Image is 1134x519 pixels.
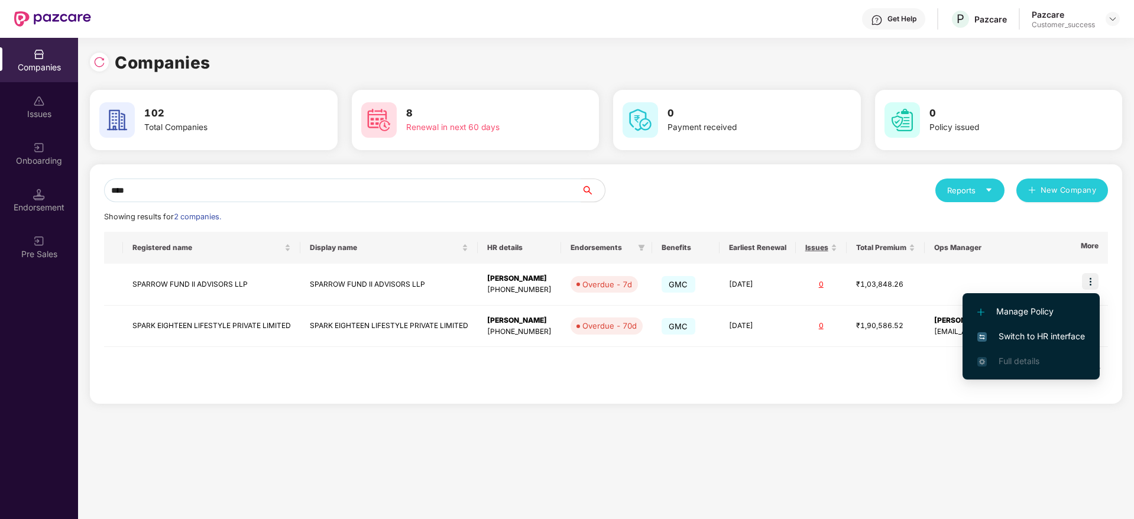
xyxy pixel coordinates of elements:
[934,326,1115,338] div: [EMAIL_ADDRESS][PERSON_NAME][DOMAIN_NAME]
[1016,179,1108,202] button: plusNew Company
[977,330,1085,343] span: Switch to HR interface
[406,121,555,134] div: Renewal in next 60 days
[93,56,105,68] img: svg+xml;base64,PHN2ZyBpZD0iUmVsb2FkLTMyeDMyIiB4bWxucz0iaHR0cDovL3d3dy53My5vcmcvMjAwMC9zdmciIHdpZH...
[977,332,987,342] img: svg+xml;base64,PHN2ZyB4bWxucz0iaHR0cDovL3d3dy53My5vcmcvMjAwMC9zdmciIHdpZHRoPSIxNiIgaGVpZ2h0PSIxNi...
[887,14,916,24] div: Get Help
[796,232,847,264] th: Issues
[14,11,91,27] img: New Pazcare Logo
[977,357,987,366] img: svg+xml;base64,PHN2ZyB4bWxucz0iaHR0cDovL3d3dy53My5vcmcvMjAwMC9zdmciIHdpZHRoPSIxNi4zNjMiIGhlaWdodD...
[123,232,300,264] th: Registered name
[487,326,552,338] div: [PHONE_NUMBER]
[871,14,883,26] img: svg+xml;base64,PHN2ZyBpZD0iSGVscC0zMngzMiIgeG1sbnM9Imh0dHA6Ly93d3cudzMub3JnLzIwMDAvc3ZnIiB3aWR0aD...
[1032,9,1095,20] div: Pazcare
[652,232,720,264] th: Benefits
[144,121,293,134] div: Total Companies
[638,244,645,251] span: filter
[847,232,925,264] th: Total Premium
[985,186,993,194] span: caret-down
[33,235,45,247] img: svg+xml;base64,PHN2ZyB3aWR0aD0iMjAiIGhlaWdodD0iMjAiIHZpZXdCb3g9IjAgMCAyMCAyMCIgZmlsbD0ibm9uZSIgeG...
[805,320,837,332] div: 0
[104,212,221,221] span: Showing results for
[805,243,828,252] span: Issues
[1108,14,1117,24] img: svg+xml;base64,PHN2ZyBpZD0iRHJvcGRvd24tMzJ4MzIiIHhtbG5zPSJodHRwOi8vd3d3LnczLm9yZy8yMDAwL3N2ZyIgd2...
[1032,20,1095,30] div: Customer_success
[300,306,478,348] td: SPARK EIGHTEEN LIFESTYLE PRIVATE LIMITED
[999,356,1039,366] span: Full details
[33,142,45,154] img: svg+xml;base64,PHN2ZyB3aWR0aD0iMjAiIGhlaWdodD0iMjAiIHZpZXdCb3g9IjAgMCAyMCAyMCIgZmlsbD0ibm9uZSIgeG...
[99,102,135,138] img: svg+xml;base64,PHN2ZyB4bWxucz0iaHR0cDovL3d3dy53My5vcmcvMjAwMC9zdmciIHdpZHRoPSI2MCIgaGVpZ2h0PSI2MC...
[934,315,1115,326] div: [PERSON_NAME]
[720,306,796,348] td: [DATE]
[856,320,915,332] div: ₹1,90,586.52
[947,184,993,196] div: Reports
[406,106,555,121] h3: 8
[487,315,552,326] div: [PERSON_NAME]
[929,121,1078,134] div: Policy issued
[571,243,633,252] span: Endorsements
[1028,186,1036,196] span: plus
[668,121,817,134] div: Payment received
[1082,273,1099,290] img: icon
[623,102,658,138] img: svg+xml;base64,PHN2ZyB4bWxucz0iaHR0cDovL3d3dy53My5vcmcvMjAwMC9zdmciIHdpZHRoPSI2MCIgaGVpZ2h0PSI2MC...
[581,179,605,202] button: search
[856,243,906,252] span: Total Premium
[144,106,293,121] h3: 102
[720,232,796,264] th: Earliest Renewal
[934,243,1106,252] span: Ops Manager
[132,243,282,252] span: Registered name
[300,264,478,306] td: SPARROW FUND II ADVISORS LLP
[123,306,300,348] td: SPARK EIGHTEEN LIFESTYLE PRIVATE LIMITED
[636,241,647,255] span: filter
[33,95,45,107] img: svg+xml;base64,PHN2ZyBpZD0iSXNzdWVzX2Rpc2FibGVkIiB4bWxucz0iaHR0cDovL3d3dy53My5vcmcvMjAwMC9zdmciIH...
[581,186,605,195] span: search
[361,102,397,138] img: svg+xml;base64,PHN2ZyB4bWxucz0iaHR0cDovL3d3dy53My5vcmcvMjAwMC9zdmciIHdpZHRoPSI2MCIgaGVpZ2h0PSI2MC...
[662,276,695,293] span: GMC
[115,50,210,76] h1: Companies
[300,232,478,264] th: Display name
[957,12,964,26] span: P
[123,264,300,306] td: SPARROW FUND II ADVISORS LLP
[582,320,637,332] div: Overdue - 70d
[582,278,632,290] div: Overdue - 7d
[668,106,817,121] h3: 0
[977,309,984,316] img: svg+xml;base64,PHN2ZyB4bWxucz0iaHR0cDovL3d3dy53My5vcmcvMjAwMC9zdmciIHdpZHRoPSIxMi4yMDEiIGhlaWdodD...
[174,212,221,221] span: 2 companies.
[478,232,561,264] th: HR details
[856,279,915,290] div: ₹1,03,848.26
[977,305,1085,318] span: Manage Policy
[1041,184,1097,196] span: New Company
[720,264,796,306] td: [DATE]
[929,106,1078,121] h3: 0
[1071,232,1108,264] th: More
[487,284,552,296] div: [PHONE_NUMBER]
[884,102,920,138] img: svg+xml;base64,PHN2ZyB4bWxucz0iaHR0cDovL3d3dy53My5vcmcvMjAwMC9zdmciIHdpZHRoPSI2MCIgaGVpZ2h0PSI2MC...
[33,48,45,60] img: svg+xml;base64,PHN2ZyBpZD0iQ29tcGFuaWVzIiB4bWxucz0iaHR0cDovL3d3dy53My5vcmcvMjAwMC9zdmciIHdpZHRoPS...
[310,243,459,252] span: Display name
[662,318,695,335] span: GMC
[33,189,45,200] img: svg+xml;base64,PHN2ZyB3aWR0aD0iMTQuNSIgaGVpZ2h0PSIxNC41IiB2aWV3Qm94PSIwIDAgMTYgMTYiIGZpbGw9Im5vbm...
[974,14,1007,25] div: Pazcare
[487,273,552,284] div: [PERSON_NAME]
[805,279,837,290] div: 0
